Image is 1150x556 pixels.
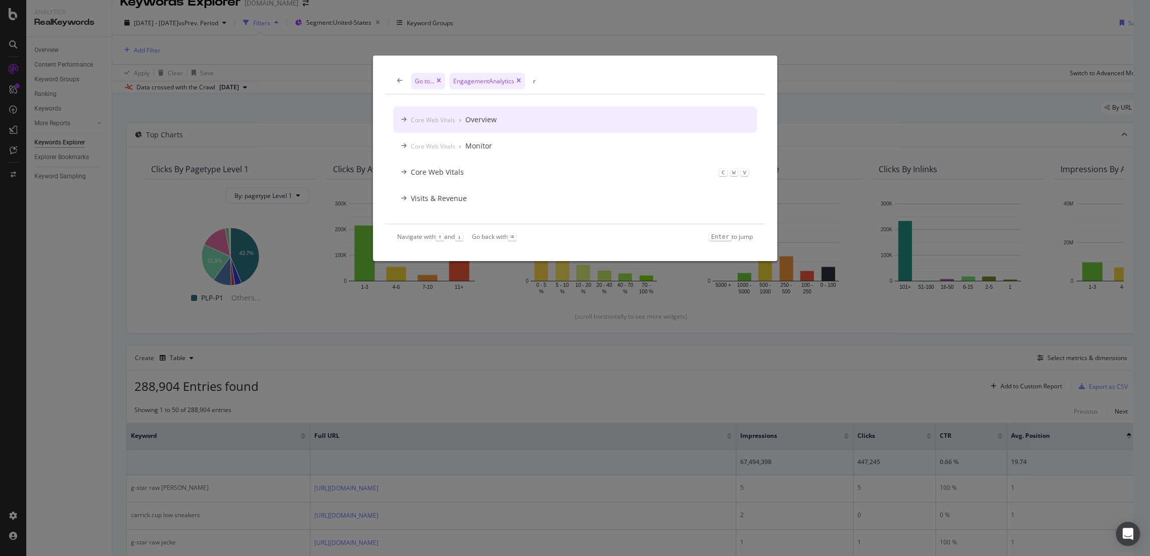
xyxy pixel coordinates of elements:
kbd: Enter [708,233,732,241]
div: Core Web Vitals [411,116,455,124]
div: Navigate with and [397,232,463,241]
div: › [459,142,461,150]
kbd: ↑ [436,233,444,241]
div: Overview [465,115,497,125]
kbd: v [740,168,749,176]
div: Visits & Revenue [411,193,467,204]
input: EngagementAnalytics [533,77,753,85]
div: Core Web Vitals [411,142,455,150]
div: › [459,116,461,124]
kbd: ⌫ [507,233,516,241]
div: Go to... [411,73,445,89]
div: modal [373,56,777,261]
div: EngagementAnalytics [449,73,525,89]
div: to jump [708,232,753,241]
kbd: c [718,168,727,176]
div: Monitor [465,141,492,151]
div: Open Intercom Messenger [1116,522,1140,546]
div: Go back with [471,232,516,241]
kbd: ↓ [455,233,463,241]
kbd: w [730,168,738,176]
div: Core Web Vitals [411,167,464,177]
